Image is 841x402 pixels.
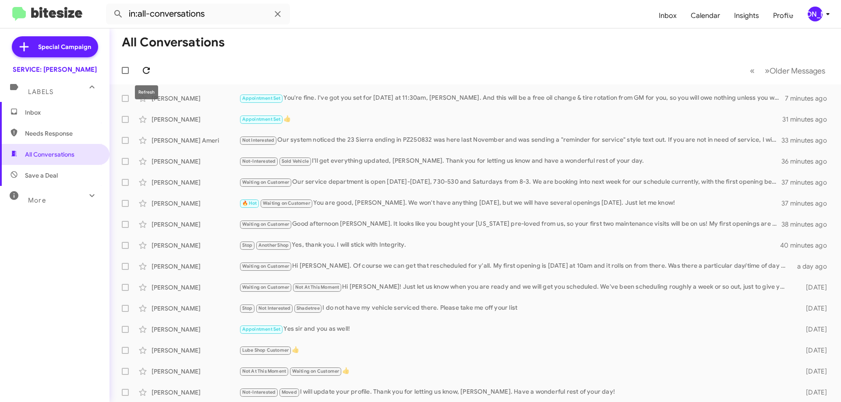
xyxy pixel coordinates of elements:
input: Search [106,3,290,24]
div: 6 minutes ago [785,94,834,103]
span: » [765,65,770,76]
div: 37 minutes ago [781,199,834,208]
div: [DATE] [792,388,834,397]
span: Not At This Moment [242,368,286,374]
span: Waiting on Customer [242,284,290,290]
a: Calendar [684,3,727,28]
div: [PERSON_NAME] [152,325,239,334]
div: [DATE] [792,283,834,292]
span: Not-Interested [242,158,276,164]
a: Inbox [652,3,684,28]
span: Stop [242,305,253,311]
span: Not At This Moment [295,284,339,290]
div: [PERSON_NAME] [152,346,239,355]
div: [DATE] [792,304,834,313]
span: Not Interested [258,305,291,311]
span: Lube Shop Customer [242,347,289,353]
div: [PERSON_NAME] [152,367,239,376]
div: 36 minutes ago [781,178,834,187]
span: Waiting on Customer [263,200,310,206]
button: Previous [745,62,760,80]
div: 38 minutes ago [781,220,834,229]
span: 🔥 Hot [242,200,257,206]
span: Save a Deal [25,171,58,180]
a: Special Campaign [12,36,98,57]
button: [PERSON_NAME] [800,7,831,21]
span: More [28,196,46,204]
div: [PERSON_NAME] [152,388,239,397]
div: [PERSON_NAME] [152,283,239,292]
div: SERVICE: [PERSON_NAME] [13,65,97,74]
span: Appointment Set [242,326,281,332]
div: Hi [PERSON_NAME]! Just let us know when you are ready and we will get you scheduled. We've been s... [239,282,792,292]
div: You are good, [PERSON_NAME]. We won't have anything [DATE], but we will have several openings [DA... [239,198,781,208]
span: Waiting on Customer [242,263,290,269]
div: [PERSON_NAME] [152,241,239,250]
span: Inbox [25,108,99,117]
div: Our service department is open [DATE]-[DATE], 730-530 and Saturdays from 8-3. We are booking into... [239,177,781,187]
h1: All Conversations [122,35,225,49]
span: Stop [242,242,253,248]
span: « [750,65,755,76]
span: Appointment Set [242,116,281,122]
span: Another Shop [258,242,289,248]
div: [PERSON_NAME] [152,178,239,187]
div: 31 minutes ago [782,115,834,124]
span: Waiting on Customer [242,221,290,227]
div: [DATE] [792,325,834,334]
div: Hi [PERSON_NAME]. Of course we can get that rescheduled for y'all. My first opening is [DATE] at ... [239,261,792,271]
div: [PERSON_NAME] [152,115,239,124]
div: You're fine. I've got you set for [DATE] at 11:30am, [PERSON_NAME]. And this will be a free oil c... [239,93,785,103]
div: Yes, thank you. I will stick with Integrity. [239,240,781,250]
a: Insights [727,3,766,28]
button: Next [760,62,830,80]
div: 👍 [239,366,792,376]
span: Appointment Set [242,95,281,101]
div: 36 minutes ago [781,157,834,166]
div: [PERSON_NAME] [808,7,823,21]
div: I do not have my vehicle serviced there. Please take me off your list [239,303,792,313]
div: I'll get everything updated, [PERSON_NAME]. Thank you for letting us know and have a wonderful re... [239,156,781,166]
span: All Conversations [25,150,74,159]
div: [DATE] [792,346,834,355]
span: Not Interested [242,137,275,143]
div: Good afternoon [PERSON_NAME]. It looks like you bought your [US_STATE] pre-loved from us, so your... [239,219,781,229]
div: 👍 [239,345,792,355]
span: Waiting on Customer [292,368,339,374]
div: Yes sir and you as well! [239,324,792,334]
div: Our system noticed the 23 Sierra ending in PZ250832 was here last November and was sending a "rem... [239,135,781,145]
div: 👍 [239,114,782,124]
div: I will update your profile. Thank you for letting us know, [PERSON_NAME]. Have a wonderful rest o... [239,387,792,397]
span: Shadetree [297,305,320,311]
div: 40 minutes ago [781,241,834,250]
span: Not-Interested [242,389,276,395]
span: Labels [28,88,53,96]
div: [PERSON_NAME] [152,199,239,208]
div: [PERSON_NAME] Ameri [152,136,239,145]
div: 32 minutes ago [781,136,834,145]
div: [PERSON_NAME] [152,304,239,313]
div: [PERSON_NAME] [152,220,239,229]
span: Special Campaign [38,42,91,51]
span: Older Messages [770,66,825,76]
div: [DATE] [792,367,834,376]
div: a day ago [792,262,834,271]
div: [PERSON_NAME] [152,157,239,166]
div: [PERSON_NAME] [152,94,239,103]
div: [PERSON_NAME] [152,262,239,271]
span: Needs Response [25,129,99,138]
span: Waiting on Customer [242,179,290,185]
nav: Page navigation example [745,62,830,80]
a: Profile [766,3,800,28]
span: Sold Vehicle [282,158,309,164]
span: Moved [282,389,297,395]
